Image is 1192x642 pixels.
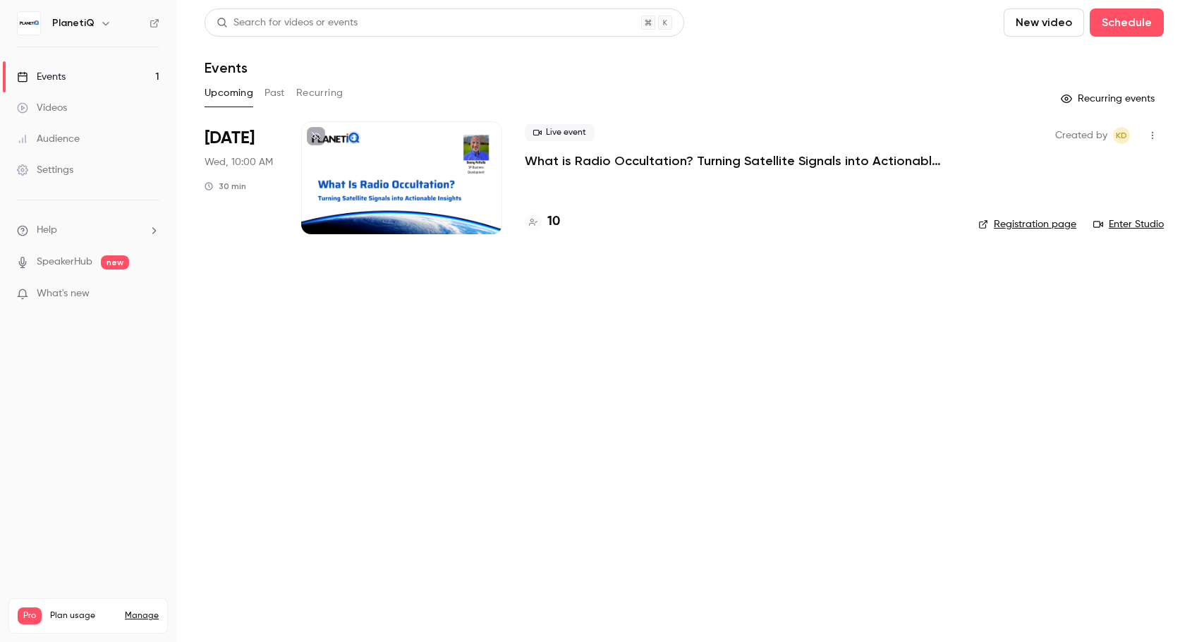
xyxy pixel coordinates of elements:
button: Recurring events [1054,87,1164,110]
a: SpeakerHub [37,255,92,269]
h6: PlanetiQ [52,16,95,30]
a: Enter Studio [1093,217,1164,231]
span: Created by [1055,127,1107,144]
span: KD [1116,127,1127,144]
span: [DATE] [205,127,255,150]
span: Pro [18,607,42,624]
div: Events [17,70,66,84]
span: What's new [37,286,90,301]
img: PlanetiQ [18,12,40,35]
li: help-dropdown-opener [17,223,159,238]
a: Manage [125,610,159,622]
a: What is Radio Occultation? Turning Satellite Signals into Actionable Insights [525,152,948,169]
div: Videos [17,101,67,115]
button: New video [1004,8,1084,37]
button: Upcoming [205,82,253,104]
span: Live event [525,124,595,141]
span: new [101,255,129,269]
span: Plan usage [50,610,116,622]
div: Oct 15 Wed, 10:00 AM (America/Los Angeles) [205,121,279,234]
span: Karen Dubey [1113,127,1130,144]
span: Wed, 10:00 AM [205,155,273,169]
div: Audience [17,132,80,146]
div: 30 min [205,181,246,192]
button: Schedule [1090,8,1164,37]
h4: 10 [547,212,560,231]
a: 10 [525,212,560,231]
span: Help [37,223,57,238]
button: Past [264,82,285,104]
a: Registration page [978,217,1076,231]
button: Recurring [296,82,343,104]
div: Search for videos or events [217,16,358,30]
h1: Events [205,59,248,76]
div: Settings [17,163,73,177]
